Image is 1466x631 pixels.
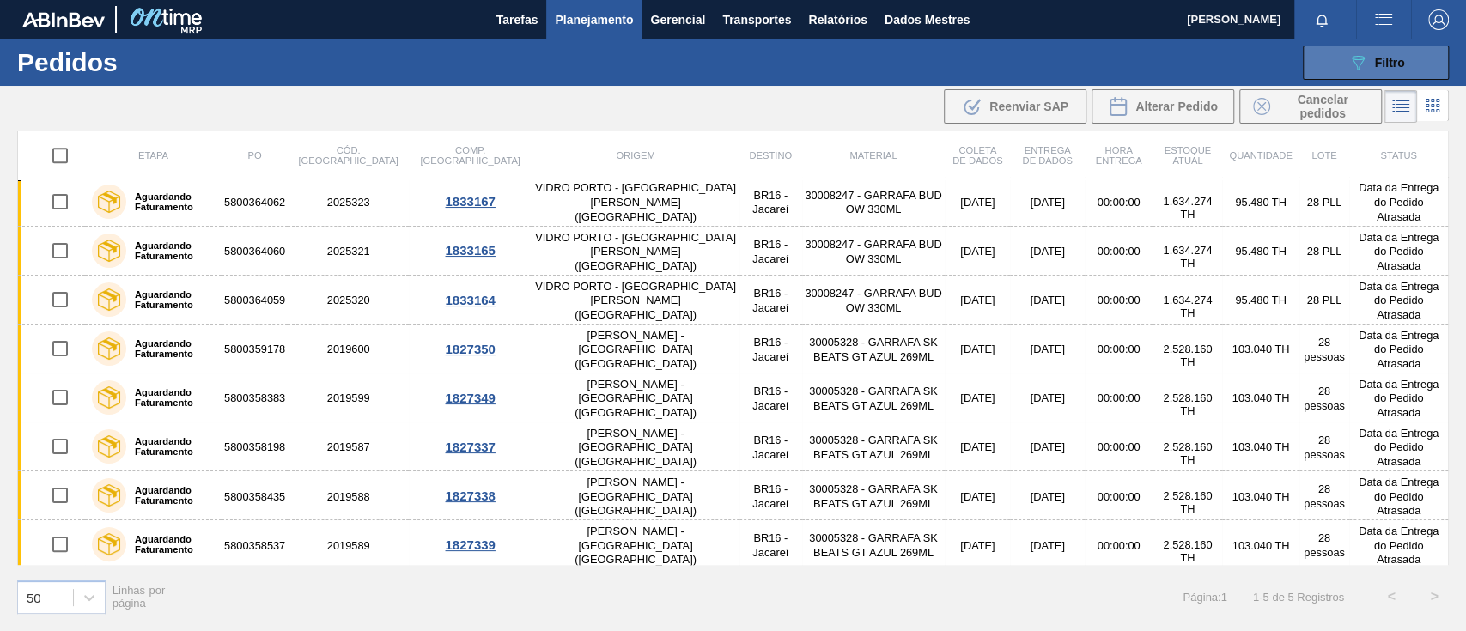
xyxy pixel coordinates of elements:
font: : [1218,591,1221,604]
font: Entrega de dados [1022,146,1072,167]
font: 28 pessoas [1304,336,1345,363]
img: Sair [1428,9,1449,30]
font: [DATE] [1030,343,1064,355]
font: [DATE] [1030,441,1064,454]
font: [PERSON_NAME] - [GEOGRAPHIC_DATA] ([GEOGRAPHIC_DATA]) [575,378,697,419]
font: 2025321 [327,245,370,258]
font: 2.528.160 TH [1163,391,1212,417]
font: [DATE] [960,294,995,306]
font: 1827350 [445,342,495,356]
font: Lote [1311,151,1336,161]
font: 1827339 [445,537,495,552]
font: Cód. [GEOGRAPHIC_DATA] [298,146,398,167]
font: [DATE] [960,539,995,552]
font: Estoque atual [1165,146,1212,167]
div: Alterar Pedido [1092,89,1234,124]
font: 00:00:00 [1098,490,1141,503]
font: Aguardando Faturamento [135,240,193,261]
font: [DATE] [960,196,995,209]
font: 28 PLL [1307,196,1342,209]
font: Dados Mestres [885,13,970,27]
font: - [1259,591,1262,604]
font: < [1387,589,1395,604]
font: 5800364062 [224,196,285,209]
font: 28 pessoas [1304,482,1345,510]
div: Reenviar SAP [944,89,1086,124]
font: [PERSON_NAME] - [GEOGRAPHIC_DATA] ([GEOGRAPHIC_DATA]) [575,525,697,566]
font: 5800364059 [224,294,285,306]
font: 1833164 [445,293,495,307]
font: Data da Entrega do Pedido Atrasada [1359,231,1439,272]
font: 30005328 - GARRAFA SK BEATS GT AZUL 269ML [809,434,937,461]
font: BR16 - Jacareí [752,287,788,314]
font: VIDRO PORTO - [GEOGRAPHIC_DATA][PERSON_NAME] ([GEOGRAPHIC_DATA]) [535,280,736,321]
font: 2025320 [327,294,370,306]
font: [PERSON_NAME] - [GEOGRAPHIC_DATA] ([GEOGRAPHIC_DATA]) [575,427,697,468]
font: Planejamento [555,13,633,27]
button: Filtro [1303,46,1449,80]
font: 1 [1253,591,1259,604]
font: 00:00:00 [1098,196,1141,209]
font: Linhas por página [113,584,166,610]
img: ações do usuário [1373,9,1394,30]
font: 00:00:00 [1098,245,1141,258]
font: 30005328 - GARRAFA SK BEATS GT AZUL 269ML [809,531,937,559]
font: Tarefas [496,13,538,27]
div: Cancelar Pedidos em Massa [1239,89,1382,124]
font: Material [849,151,897,161]
font: > [1430,589,1438,604]
font: [DATE] [960,490,995,503]
font: 2019589 [327,539,370,552]
font: 95.480 TH [1235,196,1287,209]
font: 5800358537 [224,539,285,552]
font: 5800359178 [224,343,285,355]
font: Coleta de dados [952,146,1002,167]
font: 30008247 - GARRAFA BUD OW 330ML [805,189,941,216]
font: 1.634.274 TH [1163,294,1212,319]
font: 00:00:00 [1098,294,1141,306]
font: Transportes [722,13,791,27]
div: Visão em Cards [1417,90,1449,123]
font: 30005328 - GARRAFA SK BEATS GT AZUL 269ML [809,385,937,412]
font: 1.634.274 TH [1163,244,1212,270]
a: Aguardando Faturamento58003583832019599[PERSON_NAME] - [GEOGRAPHIC_DATA] ([GEOGRAPHIC_DATA])BR16 ... [18,373,1449,422]
font: Reenviar SAP [989,100,1068,113]
font: BR16 - Jacareí [752,434,788,461]
font: 2019599 [327,392,370,405]
font: Aguardando Faturamento [135,387,193,408]
font: Aguardando Faturamento [135,338,193,359]
font: 30005328 - GARRAFA SK BEATS GT AZUL 269ML [809,482,937,510]
a: Aguardando Faturamento58003640622025323VIDRO PORTO - [GEOGRAPHIC_DATA][PERSON_NAME] ([GEOGRAPHIC_... [18,177,1449,226]
font: Registros [1297,591,1344,604]
font: 2.528.160 TH [1163,489,1212,515]
font: 1.634.274 TH [1163,195,1212,221]
font: 103.040 TH [1232,539,1290,552]
font: 28 PLL [1307,245,1342,258]
font: 5800358383 [224,392,285,405]
font: Data da Entrega do Pedido Atrasada [1359,525,1439,566]
font: 30008247 - GARRAFA BUD OW 330ML [805,287,941,314]
font: 1827338 [445,488,495,503]
font: 103.040 TH [1232,392,1290,405]
font: BR16 - Jacareí [752,482,788,510]
font: PO [248,151,262,161]
font: 1833167 [445,194,495,209]
font: BR16 - Jacareí [752,385,788,412]
font: 95.480 TH [1235,245,1287,258]
font: 2.528.160 TH [1163,343,1212,368]
font: Filtro [1375,56,1405,70]
font: 28 PLL [1307,294,1342,306]
font: 2019588 [327,490,370,503]
font: Gerencial [650,13,705,27]
font: 1833165 [445,243,495,258]
font: 50 [27,590,41,604]
font: Data da Entrega do Pedido Atrasada [1359,378,1439,419]
button: < [1370,575,1413,618]
button: > [1413,575,1456,618]
font: [DATE] [1030,245,1064,258]
font: Data da Entrega do Pedido Atrasada [1359,280,1439,321]
font: Data da Entrega do Pedido Atrasada [1359,476,1439,517]
font: 103.040 TH [1232,441,1290,454]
